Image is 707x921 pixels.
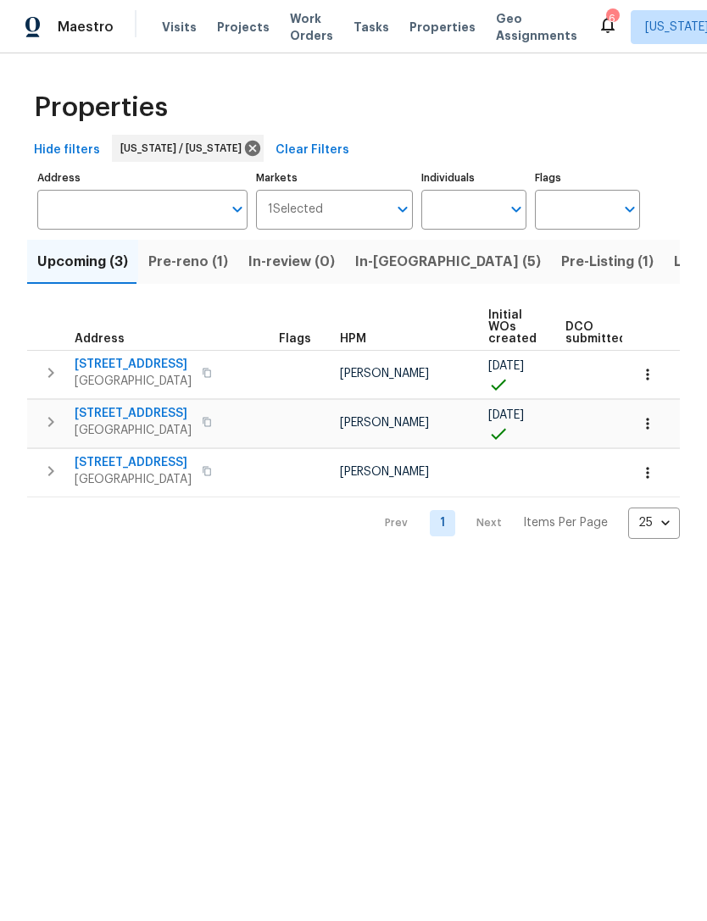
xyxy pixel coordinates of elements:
span: Geo Assignments [496,10,577,44]
span: [GEOGRAPHIC_DATA] [75,471,192,488]
span: [STREET_ADDRESS] [75,356,192,373]
span: [GEOGRAPHIC_DATA] [75,373,192,390]
span: Visits [162,19,197,36]
div: 25 [628,501,680,545]
span: Projects [217,19,270,36]
button: Open [225,197,249,221]
span: Work Orders [290,10,333,44]
span: Initial WOs created [488,309,537,345]
span: DCO submitted [565,321,626,345]
div: 6 [606,10,618,27]
span: Upcoming (3) [37,250,128,274]
label: Address [37,173,248,183]
nav: Pagination Navigation [369,508,680,539]
span: Tasks [353,21,389,33]
span: [DATE] [488,409,524,421]
label: Individuals [421,173,526,183]
span: [PERSON_NAME] [340,466,429,478]
span: Clear Filters [276,140,349,161]
span: Address [75,333,125,345]
span: Properties [409,19,476,36]
span: Pre-reno (1) [148,250,228,274]
span: In-review (0) [248,250,335,274]
button: Open [618,197,642,221]
a: Goto page 1 [430,510,455,536]
span: [GEOGRAPHIC_DATA] [75,422,192,439]
p: Items Per Page [523,514,608,531]
span: [DATE] [488,360,524,372]
button: Open [391,197,415,221]
span: Maestro [58,19,114,36]
div: [US_STATE] / [US_STATE] [112,135,264,162]
span: Properties [34,99,168,116]
span: HPM [340,333,366,345]
span: 1 Selected [268,203,323,217]
span: Hide filters [34,140,100,161]
span: Pre-Listing (1) [561,250,654,274]
button: Hide filters [27,135,107,166]
label: Flags [535,173,640,183]
span: In-[GEOGRAPHIC_DATA] (5) [355,250,541,274]
span: [STREET_ADDRESS] [75,405,192,422]
span: [STREET_ADDRESS] [75,454,192,471]
label: Markets [256,173,414,183]
span: [PERSON_NAME] [340,417,429,429]
button: Open [504,197,528,221]
span: Flags [279,333,311,345]
button: Clear Filters [269,135,356,166]
span: [PERSON_NAME] [340,368,429,380]
span: [US_STATE] / [US_STATE] [120,140,248,157]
